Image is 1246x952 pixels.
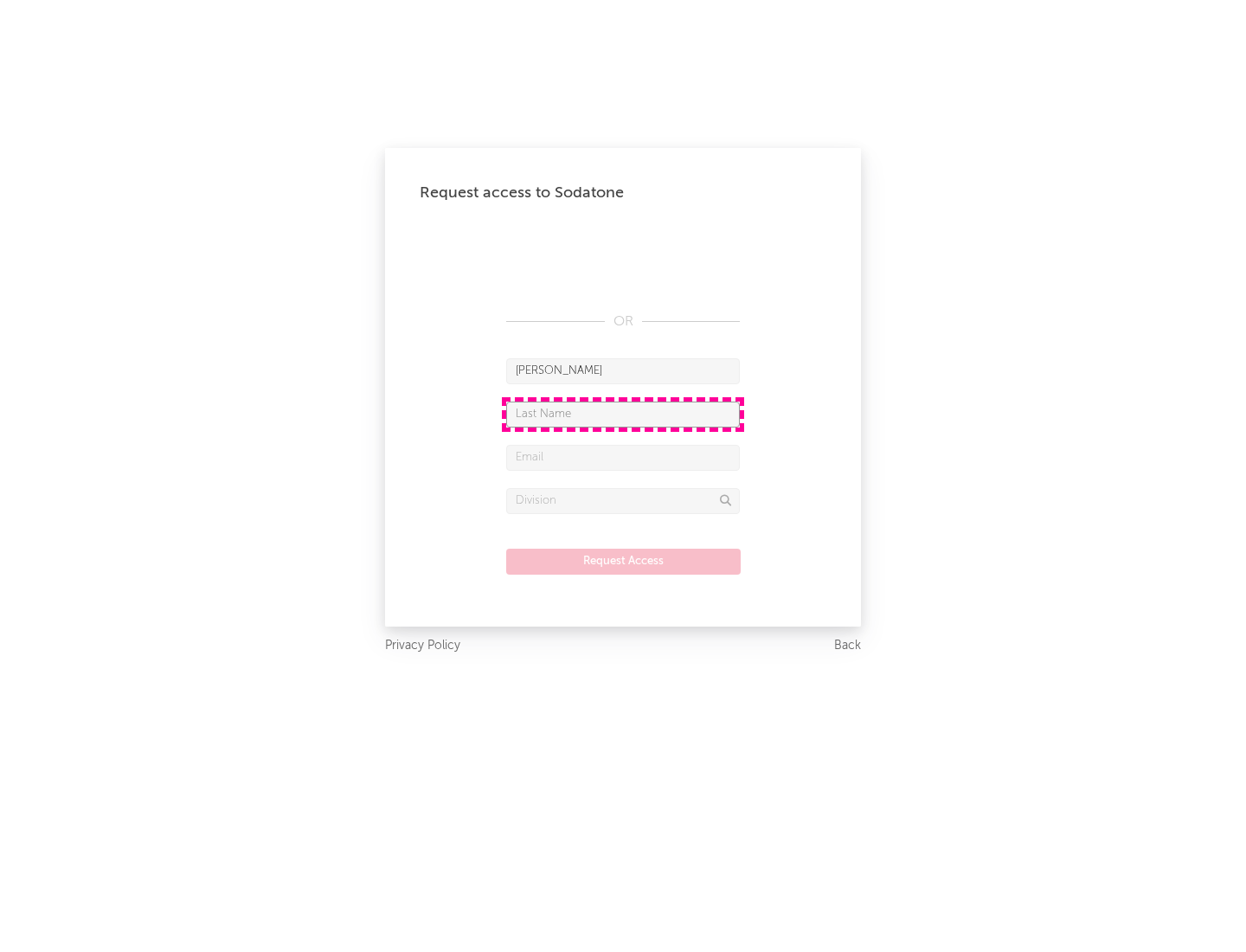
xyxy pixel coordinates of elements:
a: Back [834,635,861,657]
input: Email [506,445,740,471]
input: Division [506,488,740,514]
div: Request access to Sodatone [420,183,826,203]
input: First Name [506,358,740,384]
div: OR [506,312,740,332]
a: Privacy Policy [385,635,460,657]
input: Last Name [506,402,740,428]
button: Request Access [506,549,741,575]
